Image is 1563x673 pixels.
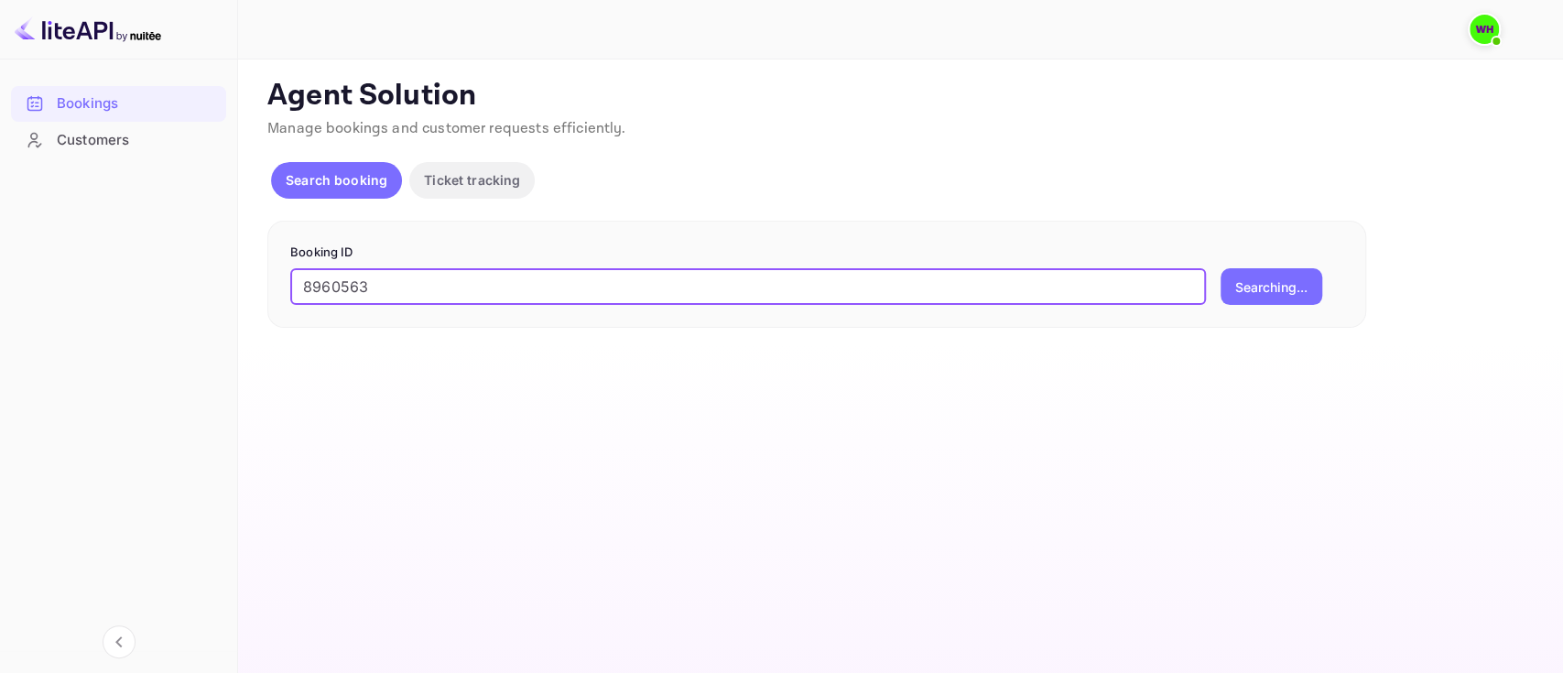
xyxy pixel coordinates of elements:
div: Bookings [11,86,226,122]
p: Ticket tracking [424,170,520,190]
button: Collapse navigation [103,625,136,658]
p: Booking ID [290,244,1343,262]
span: Manage bookings and customer requests efficiently. [267,119,626,138]
a: Bookings [11,86,226,120]
img: walid harrass [1470,15,1499,44]
p: Search booking [286,170,387,190]
div: Customers [57,130,217,151]
input: Enter Booking ID (e.g., 63782194) [290,268,1206,305]
a: Customers [11,123,226,157]
div: Customers [11,123,226,158]
p: Agent Solution [267,78,1530,114]
button: Searching... [1221,268,1322,305]
div: Bookings [57,93,217,114]
img: LiteAPI logo [15,15,161,44]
